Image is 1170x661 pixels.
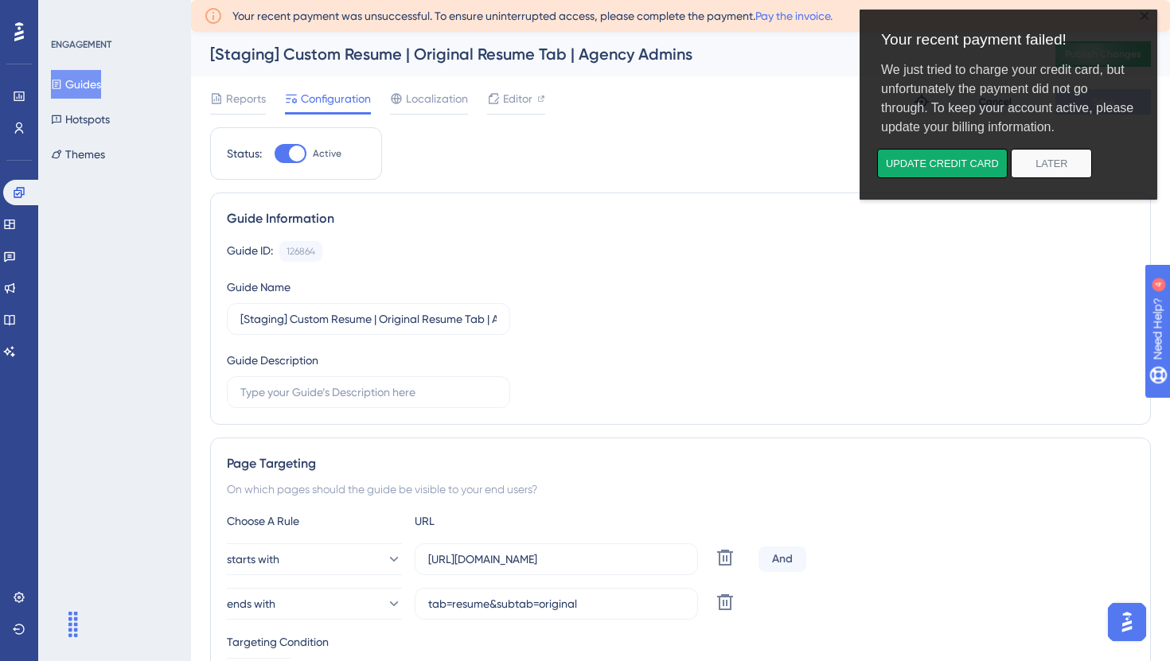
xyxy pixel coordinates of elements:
div: Guide Name [227,278,291,297]
div: We just tried to charge your credit card, but unfortunately the payment did not go through. To ke... [10,49,288,149]
div: 126864 [287,245,315,258]
div: On which pages should the guide be visible to your end users? [227,480,1134,499]
div: Drag [60,601,86,648]
div: Targeting Condition [227,632,1134,651]
iframe: UserGuiding AI Assistant Launcher [1103,598,1151,646]
button: Update credit card [18,149,148,178]
div: And [759,546,806,572]
input: Type your Guide’s Name here [240,310,497,328]
span: ends with [227,594,275,613]
input: Type your Guide’s Description here [240,383,497,401]
input: yourwebsite.com/path [428,550,684,568]
div: 4 [111,8,115,21]
div: Status: [227,144,262,163]
div: Your recent payment failed! [10,19,288,49]
div: Guide ID: [227,241,273,262]
span: starts with [227,550,279,569]
div: Guide Information [227,209,1134,228]
div: URL [415,511,590,531]
button: starts with [227,543,402,575]
span: Your recent payment was unsuccessful. To ensure uninterrupted access, please complete the payment. [232,6,833,25]
div: ENGAGEMENT [51,38,111,51]
a: Pay the invoice. [755,10,833,22]
span: Reports [226,89,266,108]
span: Editor [503,89,532,108]
input: yourwebsite.com/path [428,595,684,612]
button: Guides [51,70,101,99]
div: Guide Description [227,351,318,370]
div: Page Targeting [227,454,1134,473]
div: Choose A Rule [227,511,402,531]
span: Configuration [301,89,371,108]
button: Hotspots [51,105,110,134]
div: [Staging] Custom Resume | Original Resume Tab | Agency Admins [210,43,1016,65]
span: Active [313,147,341,160]
button: Later [151,149,232,178]
span: Localization [406,89,468,108]
button: ends with [227,588,402,620]
button: Themes [51,140,105,169]
span: Need Help? [37,4,99,23]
